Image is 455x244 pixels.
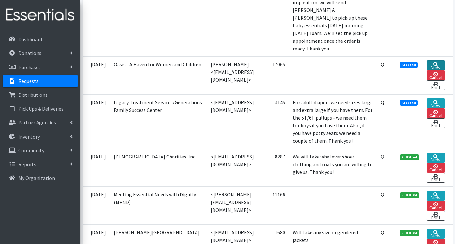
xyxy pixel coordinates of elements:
img: HumanEssentials [3,4,78,26]
p: Reports [18,161,36,167]
a: Distributions [3,88,78,101]
a: Community [3,144,78,157]
td: [DEMOGRAPHIC_DATA] Charities, Inc [110,149,207,186]
td: 4145 [259,94,289,149]
td: [PERSON_NAME] <[EMAIL_ADDRESS][DOMAIN_NAME]> [207,56,259,94]
td: [DATE] [83,186,110,224]
a: Purchases [3,61,78,74]
p: Distributions [18,92,48,98]
span: Fulfilled [400,192,419,198]
a: Print [427,80,445,90]
a: Cancel [427,70,445,80]
a: Print [427,211,445,221]
td: We will take whatever shoes clothing and coats you are willing to give us. Thank you! [289,149,377,186]
a: View [427,229,445,239]
a: Pick Ups & Deliveries [3,102,78,115]
td: 17065 [259,56,289,94]
td: [DATE] [83,56,110,94]
a: Print [427,118,445,128]
td: [DATE] [83,94,110,149]
a: Reports [3,158,78,171]
a: View [427,191,445,201]
p: Pick Ups & Deliveries [18,105,64,112]
a: Print [427,173,445,183]
a: View [427,60,445,70]
abbr: Quantity [381,61,384,68]
td: 11166 [259,186,289,224]
td: Meeting Essential Needs with Dignity (MEND) [110,186,207,224]
span: Fulfilled [400,230,419,236]
p: My Organization [18,175,55,181]
abbr: Quantity [381,191,384,198]
p: Inventory [18,133,40,140]
abbr: Quantity [381,229,384,236]
a: Partner Agencies [3,116,78,129]
a: Cancel [427,108,445,118]
td: Legacy Treatment Services/Generations Family Success Center [110,94,207,149]
span: Fulfilled [400,154,419,160]
td: [DATE] [83,149,110,186]
span: Started [400,100,418,106]
td: <[EMAIL_ADDRESS][DOMAIN_NAME]> [207,149,259,186]
a: Requests [3,75,78,87]
p: Donations [18,50,41,56]
a: Donations [3,47,78,59]
a: Dashboard [3,33,78,46]
a: Inventory [3,130,78,143]
span: Started [400,62,418,68]
p: Dashboard [18,36,42,42]
p: Requests [18,78,39,84]
td: Oasis - A Haven for Women and Children [110,56,207,94]
a: My Organization [3,172,78,185]
a: Cancel [427,163,445,173]
p: Purchases [18,64,41,70]
p: Community [18,147,44,154]
td: <[EMAIL_ADDRESS][DOMAIN_NAME]> [207,94,259,149]
td: <[PERSON_NAME][EMAIL_ADDRESS][DOMAIN_NAME]> [207,186,259,224]
a: Cancel [427,201,445,211]
td: 8287 [259,149,289,186]
abbr: Quantity [381,99,384,105]
a: View [427,153,445,163]
p: Partner Agencies [18,119,56,126]
abbr: Quantity [381,153,384,160]
td: For adult diapers we need sizes large and extra large if you have them. For the 5T/6T pullups - w... [289,94,377,149]
a: View [427,98,445,108]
